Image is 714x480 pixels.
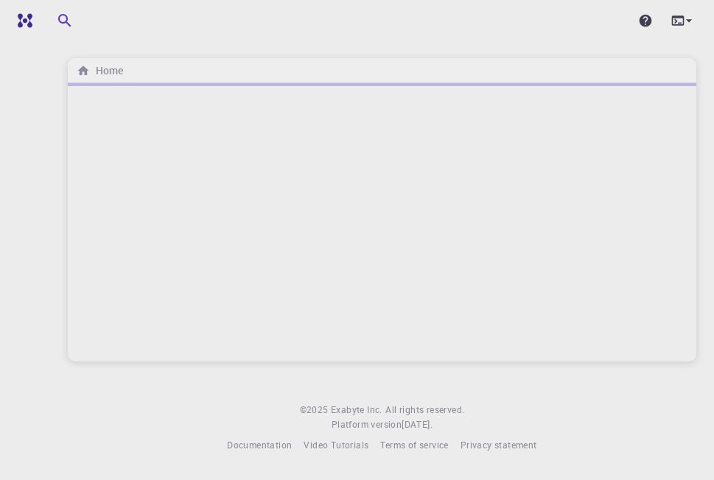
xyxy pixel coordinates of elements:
a: Video Tutorials [304,438,368,453]
span: Exabyte Inc. [331,403,382,415]
span: [DATE] . [402,418,433,430]
a: Documentation [227,438,292,453]
img: logo [12,13,32,28]
a: [DATE]. [402,417,433,432]
span: Privacy statement [461,439,537,451]
nav: breadcrumb [74,63,126,79]
span: Platform version [332,417,402,432]
span: © 2025 [300,403,331,417]
h6: Home [90,63,123,79]
a: Terms of service [380,438,448,453]
span: Video Tutorials [304,439,368,451]
span: Documentation [227,439,292,451]
a: Exabyte Inc. [331,403,382,417]
span: Terms of service [380,439,448,451]
span: All rights reserved. [385,403,464,417]
a: Privacy statement [461,438,537,453]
